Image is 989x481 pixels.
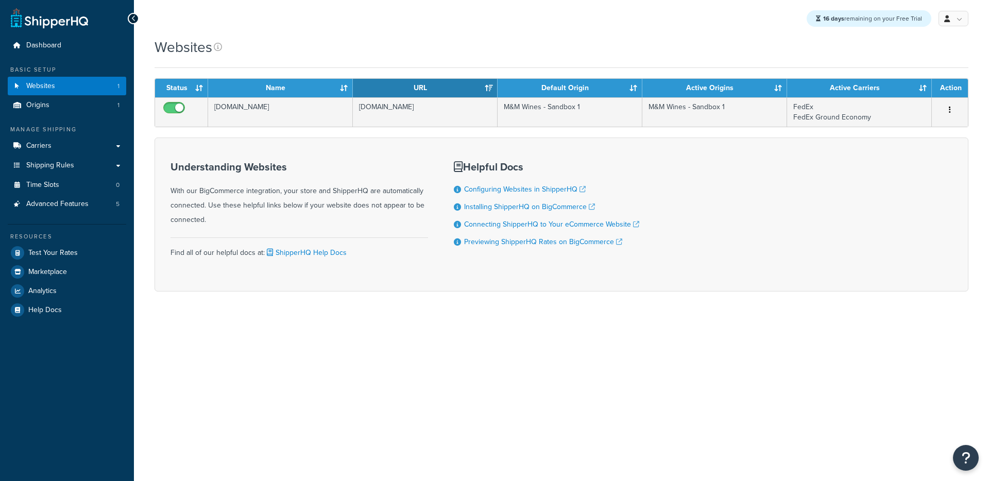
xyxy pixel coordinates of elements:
[787,97,932,127] td: FedEx FedEx Ground Economy
[454,161,639,173] h3: Helpful Docs
[265,247,347,258] a: ShipperHQ Help Docs
[8,176,126,195] li: Time Slots
[208,79,353,97] th: Name: activate to sort column ascending
[8,195,126,214] a: Advanced Features 5
[117,101,120,110] span: 1
[8,195,126,214] li: Advanced Features
[26,41,61,50] span: Dashboard
[8,36,126,55] a: Dashboard
[170,161,428,227] div: With our BigCommerce integration, your store and ShipperHQ are automatically connected. Use these...
[8,77,126,96] a: Websites 1
[26,200,89,209] span: Advanced Features
[26,142,52,150] span: Carriers
[464,236,622,247] a: Previewing ShipperHQ Rates on BigCommerce
[26,82,55,91] span: Websites
[26,101,49,110] span: Origins
[464,219,639,230] a: Connecting ShipperHQ to Your eCommerce Website
[8,65,126,74] div: Basic Setup
[353,97,498,127] td: [DOMAIN_NAME]
[155,37,212,57] h1: Websites
[116,181,120,190] span: 0
[807,10,931,27] div: remaining on your Free Trial
[464,184,586,195] a: Configuring Websites in ShipperHQ
[8,232,126,241] div: Resources
[26,161,74,170] span: Shipping Rules
[8,96,126,115] a: Origins 1
[464,201,595,212] a: Installing ShipperHQ on BigCommerce
[8,125,126,134] div: Manage Shipping
[155,79,208,97] th: Status: activate to sort column ascending
[8,176,126,195] a: Time Slots 0
[28,306,62,315] span: Help Docs
[28,287,57,296] span: Analytics
[11,8,88,28] a: ShipperHQ Home
[932,79,968,97] th: Action
[116,200,120,209] span: 5
[208,97,353,127] td: [DOMAIN_NAME]
[498,97,642,127] td: M&M Wines - Sandbox 1
[8,136,126,156] a: Carriers
[28,249,78,257] span: Test Your Rates
[8,96,126,115] li: Origins
[498,79,642,97] th: Default Origin: activate to sort column ascending
[8,244,126,262] a: Test Your Rates
[642,97,787,127] td: M&M Wines - Sandbox 1
[117,82,120,91] span: 1
[642,79,787,97] th: Active Origins: activate to sort column ascending
[28,268,67,277] span: Marketplace
[353,79,498,97] th: URL: activate to sort column ascending
[26,181,59,190] span: Time Slots
[953,445,979,471] button: Open Resource Center
[8,156,126,175] a: Shipping Rules
[170,237,428,260] div: Find all of our helpful docs at:
[823,14,844,23] strong: 16 days
[8,263,126,281] a: Marketplace
[8,282,126,300] a: Analytics
[787,79,932,97] th: Active Carriers: activate to sort column ascending
[8,301,126,319] a: Help Docs
[170,161,428,173] h3: Understanding Websites
[8,77,126,96] li: Websites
